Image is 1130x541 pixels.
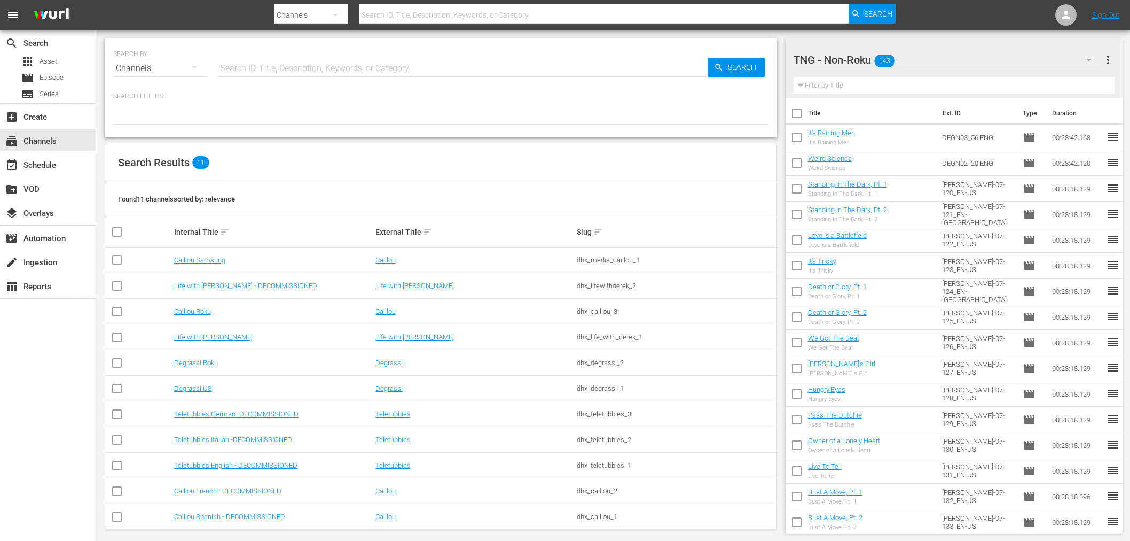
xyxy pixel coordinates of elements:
a: Teletubbies English - DECOMMISSIONED [174,461,297,469]
div: It's Raining Men [808,139,855,146]
span: Episode [1023,388,1035,400]
div: dhx_teletubbies_1 [577,461,775,469]
a: Life with [PERSON_NAME] [174,333,253,341]
span: Episode [1023,362,1035,375]
div: Slug [577,226,775,238]
div: Pass The Dutchie [808,421,862,428]
span: Episode [1023,208,1035,221]
a: Weird Science [808,154,852,163]
img: ans4CAIJ8jUAAAAAAAAAAAAAAAAAAAAAAAAgQb4GAAAAAAAAAAAAAAAAAAAAAAAAJMjXAAAAAAAAAAAAAAAAAAAAAAAAgAT5G... [26,3,77,28]
span: reorder [1107,310,1119,323]
a: Pass The Dutchie [808,411,862,419]
span: Search [5,37,18,50]
a: Caillou [375,487,396,495]
span: VOD [5,183,18,196]
div: Weird Science [808,165,852,172]
span: Episode [1023,516,1035,529]
span: reorder [1107,130,1119,143]
span: Episode [1023,182,1035,195]
span: Episode [21,72,34,84]
span: Asset [21,55,34,68]
span: Episode [1023,336,1035,349]
a: Love is a Battlefield [808,231,867,239]
td: 00:28:18.129 [1048,304,1107,330]
span: Create [5,111,18,123]
div: dhx_caillou_1 [577,513,775,521]
a: It's Raining Men [808,129,855,137]
td: 00:28:18.129 [1048,355,1107,381]
td: 00:28:18.129 [1048,330,1107,355]
span: Episode [1023,285,1035,298]
a: Death or Glory, Pt. 1 [808,283,867,291]
a: Live To Tell [808,462,842,470]
span: Episode [40,72,64,83]
span: Episode [1023,259,1035,272]
td: 00:28:18.096 [1048,484,1107,509]
a: Caillou [375,307,396,315]
a: Owner of a Lonely Heart [808,437,880,445]
span: reorder [1107,336,1119,349]
td: [PERSON_NAME]-07-127_EN-US [938,355,1019,381]
button: Search [708,58,765,77]
div: External Title [375,226,574,238]
span: reorder [1107,387,1119,400]
span: Asset [40,56,57,67]
div: Owner of a Lonely Heart [808,447,880,454]
td: [PERSON_NAME]-07-129_EN-US [938,407,1019,432]
a: Caillou [375,256,396,264]
a: Teletubbies Italian -DECOMMISSIONED [174,436,292,444]
span: reorder [1107,233,1119,246]
a: Bust A Move, Pt. 2 [808,514,862,522]
a: Degrassi US [174,384,212,392]
div: TNG - Non-Roku [794,45,1102,75]
span: Search [864,4,892,24]
td: 00:28:18.129 [1048,227,1107,253]
span: Ingestion [5,256,18,269]
span: reorder [1107,515,1119,528]
div: dhx_teletubbies_3 [577,410,775,418]
div: We Got The Beat [808,344,859,351]
div: Standing In The Dark, Pt. 2 [808,216,887,223]
a: Teletubbies German -DECOMMISSIONED [174,410,299,418]
td: 00:28:18.129 [1048,202,1107,227]
div: Live To Tell [808,473,842,480]
td: [PERSON_NAME]-07-133_EN-US [938,509,1019,535]
span: sort [423,227,433,237]
th: Ext. ID [936,98,1016,128]
td: 00:28:18.129 [1048,279,1107,304]
a: [PERSON_NAME]'s Girl [808,360,875,368]
td: 00:28:18.129 [1048,458,1107,484]
td: 00:28:18.129 [1048,407,1107,432]
span: sort [593,227,603,237]
a: Teletubbies [375,436,411,444]
div: Love is a Battlefield [808,242,867,249]
div: dhx_lifewithderek_2 [577,282,775,290]
a: Caillou French - DECOMMISSIONED [174,487,281,495]
a: Caillou Spanish - DECOMMISSIONED [174,513,285,521]
span: Found 11 channels sorted by: relevance [118,195,235,203]
span: 11 [192,156,209,169]
div: Hungry Eyes [808,396,845,403]
span: Channels [5,135,18,148]
div: Death or Glory, Pt. 2 [808,319,867,326]
span: Series [21,88,34,101]
td: [PERSON_NAME]-07-126_EN-US [938,330,1019,355]
span: reorder [1107,284,1119,297]
td: [PERSON_NAME]-07-123_EN-US [938,253,1019,279]
td: [PERSON_NAME]-07-128_EN-US [938,381,1019,407]
button: more_vert [1102,47,1115,73]
td: 00:28:18.129 [1048,509,1107,535]
div: Bust A Move, Pt. 1 [808,498,862,505]
div: dhx_teletubbies_2 [577,436,775,444]
a: Degrassi [375,359,403,367]
span: Episode [1023,413,1035,426]
td: [PERSON_NAME]-07-125_EN-US [938,304,1019,330]
span: Episode [1023,234,1035,246]
a: Life with [PERSON_NAME] [375,282,454,290]
td: 00:28:18.129 [1048,176,1107,202]
a: We Got The Beat [808,334,859,342]
span: Episode [1023,490,1035,503]
a: Bust A Move, Pt. 1 [808,488,862,496]
span: Episode [1023,131,1035,144]
span: movie [1023,157,1035,169]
